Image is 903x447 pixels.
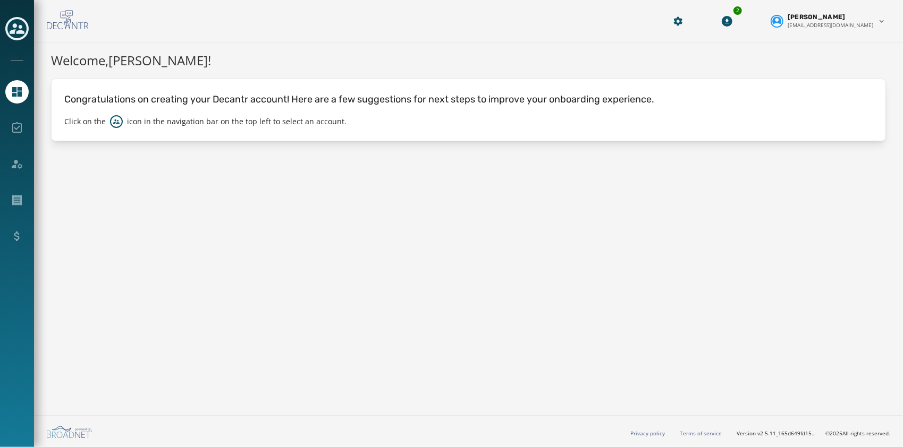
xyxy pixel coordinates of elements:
[127,116,347,127] p: icon in the navigation bar on the top left to select an account.
[737,429,817,437] span: Version
[732,5,743,16] div: 2
[5,17,29,40] button: Toggle account select drawer
[680,429,722,437] a: Terms of service
[825,429,890,437] span: © 2025 All rights reserved.
[64,92,873,107] p: Congratulations on creating your Decantr account! Here are a few suggestions for next steps to im...
[788,21,873,29] span: [EMAIL_ADDRESS][DOMAIN_NAME]
[788,13,846,21] span: [PERSON_NAME]
[669,12,688,31] button: Manage global settings
[51,51,886,70] h1: Welcome, [PERSON_NAME] !
[630,429,665,437] a: Privacy policy
[766,8,890,33] button: User settings
[757,429,817,437] span: v2.5.11_165d649fd1592c218755210ebffa1e5a55c3084e
[718,12,737,31] button: Download Menu
[5,80,29,104] a: Navigate to Home
[64,116,106,127] p: Click on the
